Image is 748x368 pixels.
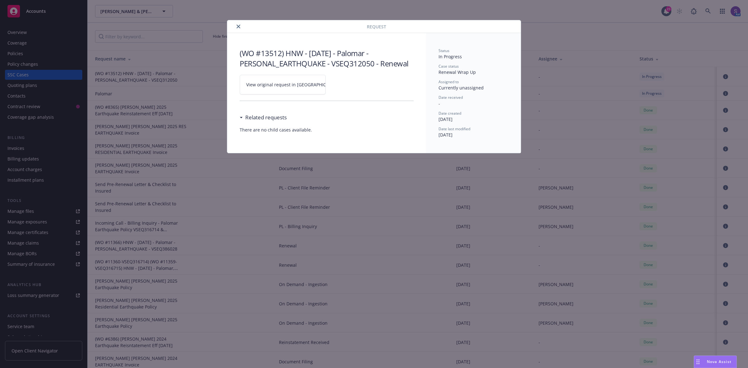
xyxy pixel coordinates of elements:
[439,48,449,53] span: Status
[439,132,453,138] span: [DATE]
[439,126,470,131] span: Date last modified
[439,116,453,122] span: [DATE]
[240,127,414,133] span: There are no child cases available.
[235,23,242,30] button: close
[439,64,459,69] span: Case status
[439,101,440,107] span: -
[367,23,386,30] span: Request
[439,54,462,60] span: In Progress
[245,113,287,122] h3: Related requests
[439,79,459,84] span: Assigned to
[240,48,414,69] h3: (WO #13512) HNW - [DATE] - Palomar - PERSONAL_EARTHQUAKE - VSEQ312050 - Renewal
[439,69,476,75] span: Renewal Wrap Up
[246,81,341,88] span: View original request in [GEOGRAPHIC_DATA]
[439,95,463,100] span: Date received
[439,85,484,91] span: Currently unassigned
[694,356,737,368] button: Nova Assist
[439,111,461,116] span: Date created
[240,113,287,122] div: Related requests
[694,356,702,368] div: Drag to move
[707,359,731,364] span: Nova Assist
[240,75,326,94] a: View original request in [GEOGRAPHIC_DATA]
